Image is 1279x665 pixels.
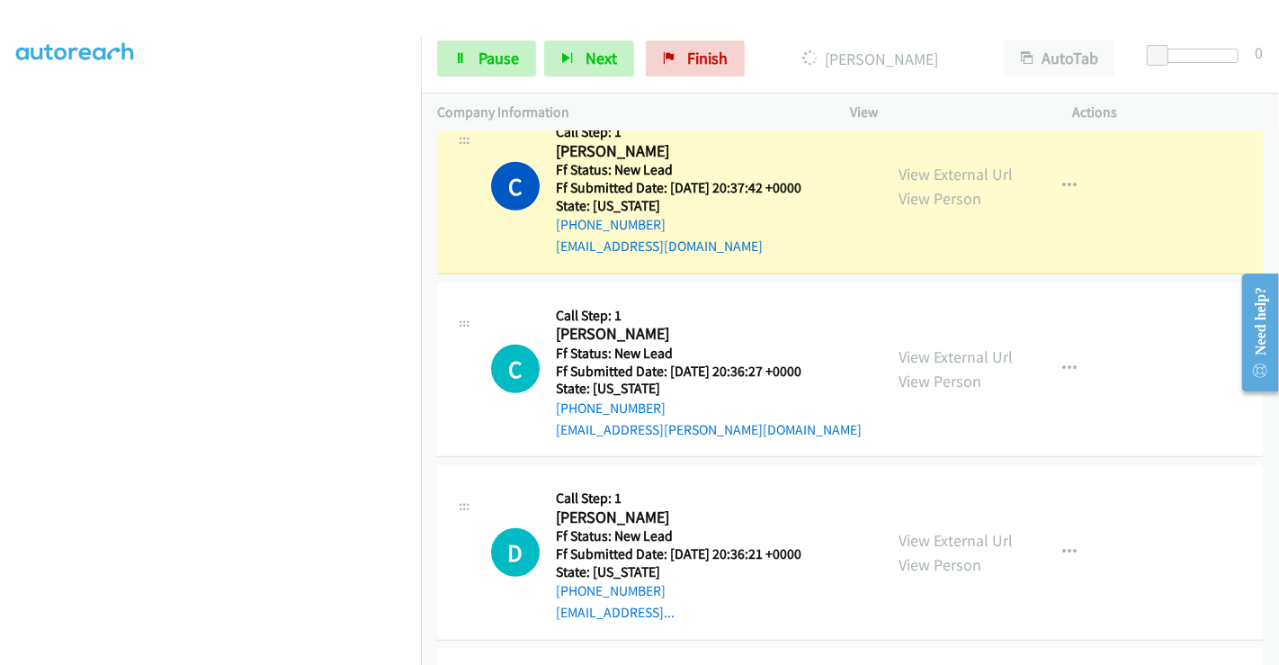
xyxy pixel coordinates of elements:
div: 0 [1255,40,1263,65]
a: [PHONE_NUMBER] [556,400,666,417]
a: View Person [899,554,981,575]
h5: Ff Submitted Date: [DATE] 20:36:21 +0000 [556,545,801,563]
a: [PHONE_NUMBER] [556,216,666,233]
h5: Ff Status: New Lead [556,345,862,363]
a: Finish [646,40,745,76]
span: Finish [687,48,728,68]
h5: Ff Status: New Lead [556,527,801,545]
h5: Ff Submitted Date: [DATE] 20:36:27 +0000 [556,363,862,381]
a: [PHONE_NUMBER] [556,582,666,599]
a: View Person [899,371,981,391]
p: View [850,102,1041,123]
h5: Ff Submitted Date: [DATE] 20:37:42 +0000 [556,179,801,197]
h5: Call Step: 1 [556,307,862,325]
p: Actions [1073,102,1264,123]
div: The call is yet to be attempted [491,528,540,577]
h5: Ff Status: New Lead [556,161,801,179]
a: View External Url [899,530,1013,551]
a: View External Url [899,164,1013,184]
a: [EMAIL_ADDRESS][DOMAIN_NAME] [556,238,763,255]
a: [EMAIL_ADDRESS][PERSON_NAME][DOMAIN_NAME] [556,421,862,438]
h5: Call Step: 1 [556,490,801,508]
h2: [PERSON_NAME] [556,141,801,162]
a: View External Url [899,346,1013,367]
h5: State: [US_STATE] [556,563,801,581]
div: Delay between calls (in seconds) [1156,49,1239,63]
iframe: Resource Center [1228,261,1279,404]
h5: State: [US_STATE] [556,380,862,398]
h2: [PERSON_NAME] [556,324,862,345]
a: View Person [899,188,981,209]
button: Next [544,40,634,76]
div: The call is yet to be attempted [491,345,540,393]
h1: C [491,345,540,393]
p: Company Information [437,102,818,123]
h1: C [491,162,540,211]
h5: Call Step: 1 [556,123,801,141]
p: [PERSON_NAME] [769,47,971,71]
h1: D [491,528,540,577]
a: Pause [437,40,536,76]
span: Pause [479,48,519,68]
h2: [PERSON_NAME] [556,508,801,528]
a: [EMAIL_ADDRESS]... [556,604,675,621]
span: Next [586,48,617,68]
button: AutoTab [1004,40,1115,76]
h5: State: [US_STATE] [556,197,801,215]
